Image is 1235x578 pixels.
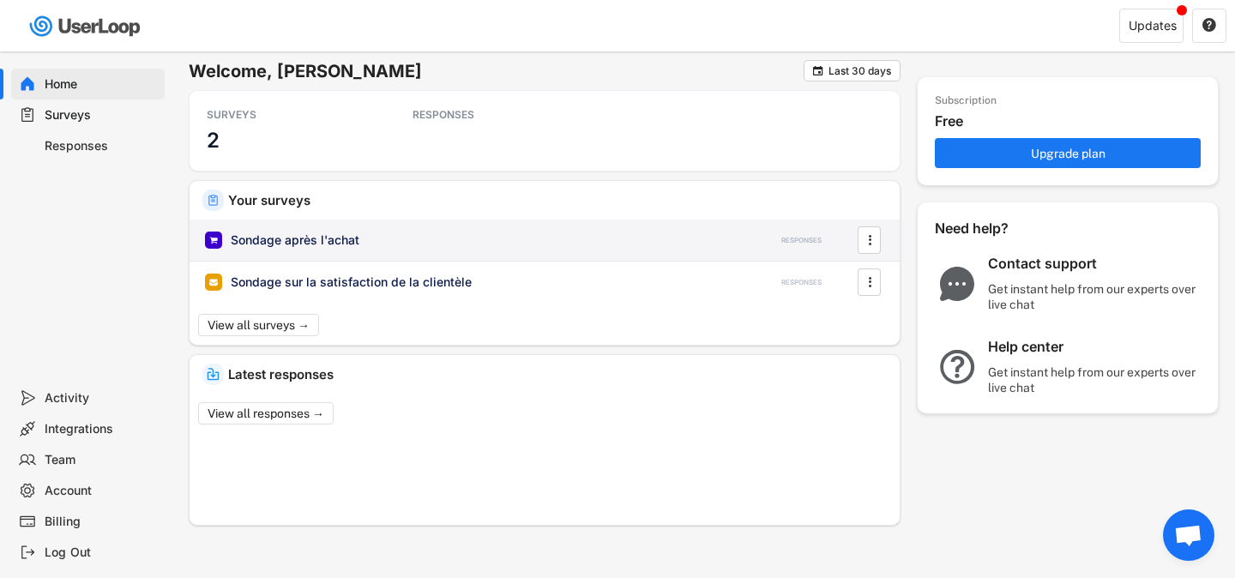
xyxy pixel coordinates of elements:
[935,138,1201,168] button: Upgrade plan
[413,108,567,122] div: RESPONSES
[861,269,878,295] button: 
[45,545,158,561] div: Log Out
[1202,18,1217,33] button: 
[781,278,822,287] div: RESPONSES
[988,364,1202,395] div: Get instant help from our experts over live chat
[935,350,979,384] img: QuestionMarkInverseMajor.svg
[988,255,1202,273] div: Contact support
[988,281,1202,312] div: Get instant help from our experts over live chat
[1163,509,1214,561] div: Ouvrir le chat
[207,368,220,381] img: IncomingMajor.svg
[45,76,158,93] div: Home
[1129,20,1177,32] div: Updates
[228,194,887,207] div: Your surveys
[189,60,804,82] h6: Welcome, [PERSON_NAME]
[45,421,158,437] div: Integrations
[781,236,822,245] div: RESPONSES
[935,94,997,108] div: Subscription
[198,402,334,424] button: View all responses →
[813,64,823,77] text: 
[868,231,871,249] text: 
[45,514,158,530] div: Billing
[228,368,887,381] div: Latest responses
[231,232,359,249] div: Sondage après l'achat
[868,273,871,291] text: 
[935,267,979,301] img: ChatMajor.svg
[207,108,361,122] div: SURVEYS
[1202,17,1216,33] text: 
[935,112,1209,130] div: Free
[828,66,891,76] div: Last 30 days
[45,483,158,499] div: Account
[231,274,472,291] div: Sondage sur la satisfaction de la clientèle
[45,138,158,154] div: Responses
[207,127,220,154] h3: 2
[26,9,147,44] img: userloop-logo-01.svg
[935,220,1055,238] div: Need help?
[811,64,824,77] button: 
[45,452,158,468] div: Team
[45,107,158,123] div: Surveys
[988,338,1202,356] div: Help center
[198,314,319,336] button: View all surveys →
[861,227,878,253] button: 
[45,390,158,406] div: Activity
